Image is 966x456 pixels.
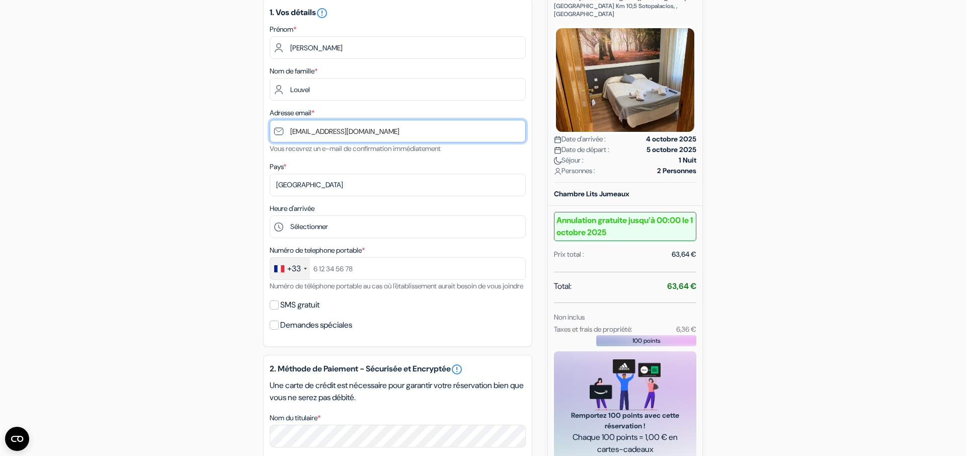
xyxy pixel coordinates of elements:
span: Personnes : [554,166,595,176]
img: moon.svg [554,157,561,165]
input: Entrer adresse e-mail [270,120,526,142]
small: Numéro de téléphone portable au cas où l'établissement aurait besoin de vous joindre [270,281,523,290]
small: Non inclus [554,313,585,322]
span: Total: [554,280,572,292]
img: gift_card_hero_new.png [590,359,661,410]
input: Entrer le nom de famille [270,78,526,101]
strong: 63,64 € [667,281,696,291]
h5: 1. Vos détails [270,7,526,19]
strong: 5 octobre 2025 [647,144,696,155]
span: Date d'arrivée : [554,134,606,144]
img: user_icon.svg [554,168,561,175]
label: Nom de famille [270,66,317,77]
label: Nom du titulaire [270,413,320,423]
span: 100 points [632,336,661,345]
strong: 2 Personnes [657,166,696,176]
h5: 2. Méthode de Paiement - Sécurisée et Encryptée [270,363,526,375]
img: calendar.svg [554,136,561,143]
b: Annulation gratuite jusqu’à 00:00 le 1 octobre 2025 [554,212,696,241]
small: 6,36 € [676,325,696,334]
input: Entrez votre prénom [270,36,526,59]
span: Chaque 100 points = 1,00 € en cartes-cadeaux [566,431,684,455]
div: +33 [287,263,301,275]
strong: 4 octobre 2025 [646,134,696,144]
label: Demandes spéciales [280,318,352,332]
label: Heure d'arrivée [270,203,314,214]
span: Date de départ : [554,144,609,155]
strong: 1 Nuit [679,155,696,166]
label: Numéro de telephone portable [270,245,365,256]
a: error_outline [451,363,463,375]
span: Remportez 100 points avec cette réservation ! [566,410,684,431]
div: France: +33 [270,258,310,279]
label: Prénom [270,24,296,35]
input: 6 12 34 56 78 [270,257,526,280]
label: Adresse email [270,108,314,118]
small: Vous recevrez un e-mail de confirmation immédiatement [270,144,441,153]
button: Ouvrir le widget CMP [5,427,29,451]
label: SMS gratuit [280,298,319,312]
a: error_outline [316,7,328,18]
i: error_outline [316,7,328,19]
span: Séjour : [554,155,584,166]
b: Chambre Lits Jumeaux [554,189,629,198]
p: Une carte de crédit est nécessaire pour garantir votre réservation bien que vous ne serez pas déb... [270,379,526,404]
img: calendar.svg [554,146,561,154]
div: 63,64 € [672,249,696,260]
div: Prix total : [554,249,584,260]
label: Pays [270,162,286,172]
small: Taxes et frais de propriété: [554,325,632,334]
